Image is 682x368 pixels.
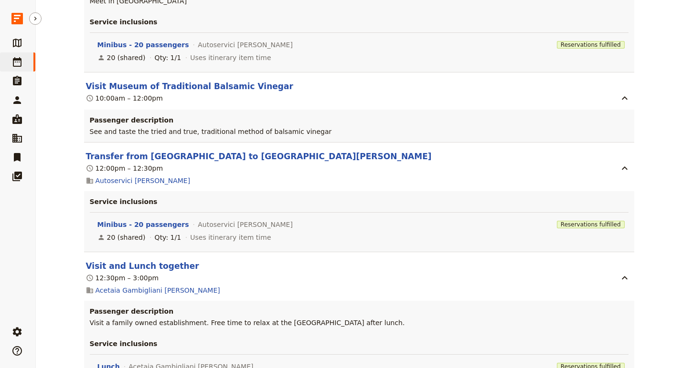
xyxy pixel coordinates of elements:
[90,127,629,136] p: See and taste the tried and true, traditional method of balsamic vinegar
[90,318,629,327] p: Visit a family owned establishment. Free time to relax at the [GEOGRAPHIC_DATA] after lunch.
[97,40,189,50] button: Edit this service option
[90,307,629,316] h3: Passenger description
[86,81,293,92] button: Edit this itinerary item
[86,93,163,103] div: 10:00am – 12:00pm
[86,164,163,173] div: 12:00pm – 12:30pm
[557,41,625,49] span: Reservations fulfilled
[86,273,159,283] div: 12:30pm – 3:00pm
[190,53,271,62] span: Uses itinerary item time
[96,286,220,295] a: Acetaia Gambigliani [PERSON_NAME]
[90,115,629,125] h3: Passenger description
[198,220,293,229] span: Autoservici [PERSON_NAME]
[29,12,42,25] button: Hide menu
[86,260,199,272] button: Edit this itinerary item
[155,53,181,62] div: Qty: 1/1
[190,233,271,242] span: Uses itinerary item time
[86,151,432,162] button: Edit this itinerary item
[97,53,146,62] div: 20 (shared)
[97,220,189,229] button: Edit this service option
[90,17,629,27] h3: Service inclusions
[155,233,181,242] div: Qty: 1/1
[96,176,191,185] a: Autoservici [PERSON_NAME]
[198,40,293,50] span: Autoservici [PERSON_NAME]
[557,221,625,228] span: Reservations fulfilled
[90,339,629,348] h3: Service inclusions
[90,197,629,206] h3: Service inclusions
[97,233,146,242] div: 20 (shared)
